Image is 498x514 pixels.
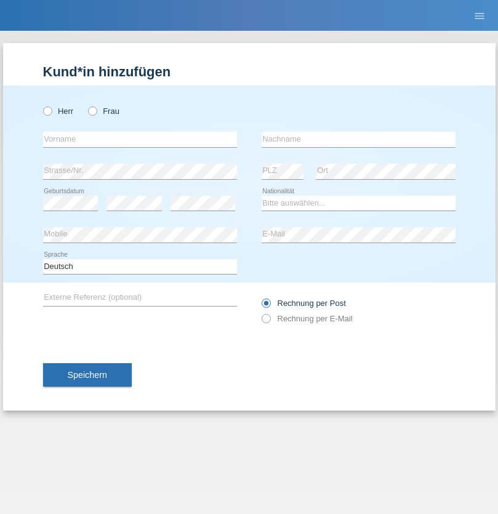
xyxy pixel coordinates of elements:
label: Herr [43,106,74,116]
label: Rechnung per E-Mail [262,314,353,323]
span: Speichern [68,370,107,380]
a: menu [467,12,492,19]
h1: Kund*in hinzufügen [43,64,456,79]
button: Speichern [43,363,132,387]
i: menu [473,10,486,22]
label: Rechnung per Post [262,299,346,308]
input: Rechnung per E-Mail [262,314,270,329]
input: Herr [43,106,51,114]
label: Frau [88,106,119,116]
input: Frau [88,106,96,114]
input: Rechnung per Post [262,299,270,314]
